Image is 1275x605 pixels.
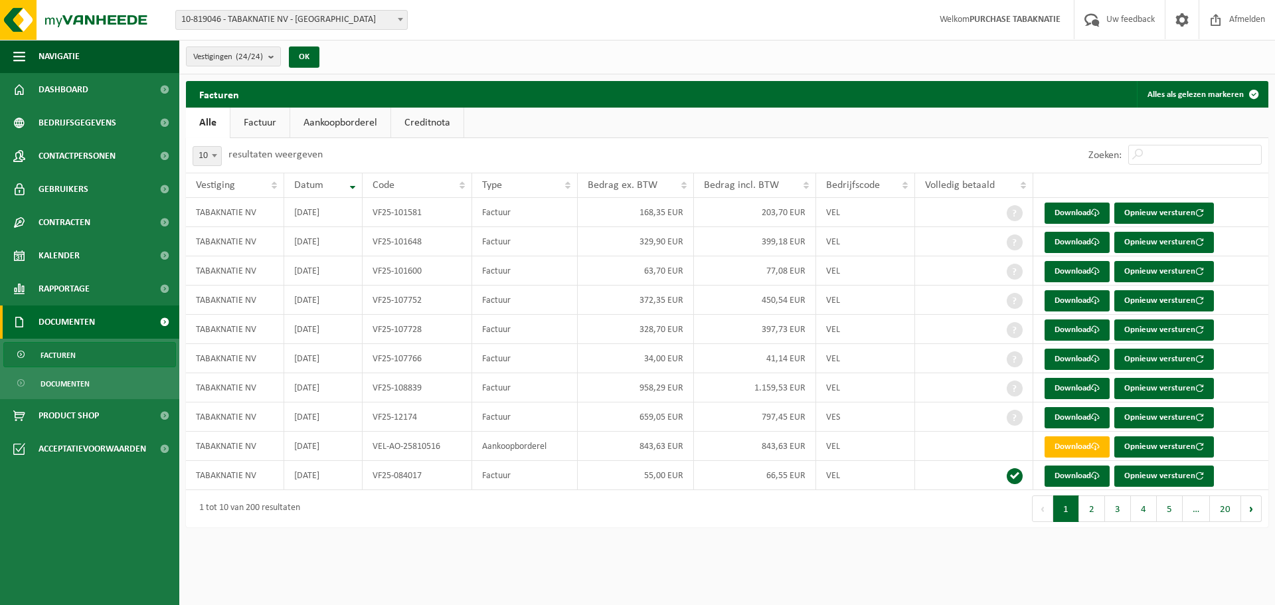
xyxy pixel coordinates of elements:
span: 10 [193,146,222,166]
td: 399,18 EUR [694,227,817,256]
td: VF25-101648 [363,227,471,256]
button: 1 [1053,495,1079,522]
a: Download [1045,261,1110,282]
div: 1 tot 10 van 200 resultaten [193,497,300,521]
td: VF25-107766 [363,344,471,373]
count: (24/24) [236,52,263,61]
td: [DATE] [284,256,363,286]
span: Volledig betaald [925,180,995,191]
a: Aankoopborderel [290,108,390,138]
td: VEL [816,256,915,286]
td: TABAKNATIE NV [186,227,284,256]
td: [DATE] [284,315,363,344]
td: VEL [816,461,915,490]
span: Bedrijfscode [826,180,880,191]
td: [DATE] [284,344,363,373]
button: Alles als gelezen markeren [1137,81,1267,108]
td: TABAKNATIE NV [186,286,284,315]
td: 168,35 EUR [578,198,694,227]
td: VES [816,402,915,432]
td: Factuur [472,373,578,402]
td: [DATE] [284,373,363,402]
td: VF25-107728 [363,315,471,344]
button: Previous [1032,495,1053,522]
td: [DATE] [284,227,363,256]
span: Acceptatievoorwaarden [39,432,146,466]
td: VEL [816,432,915,461]
td: Factuur [472,227,578,256]
span: Contracten [39,206,90,239]
td: 328,70 EUR [578,315,694,344]
td: VEL [816,198,915,227]
span: 10-819046 - TABAKNATIE NV - ANTWERPEN [176,11,407,29]
span: Code [373,180,394,191]
label: Zoeken: [1088,150,1122,161]
a: Download [1045,378,1110,399]
td: 63,70 EUR [578,256,694,286]
td: Factuur [472,461,578,490]
button: Opnieuw versturen [1114,232,1214,253]
span: Documenten [41,371,90,396]
td: TABAKNATIE NV [186,256,284,286]
button: Vestigingen(24/24) [186,46,281,66]
label: resultaten weergeven [228,149,323,160]
td: Factuur [472,315,578,344]
td: [DATE] [284,461,363,490]
span: Type [482,180,502,191]
a: Download [1045,466,1110,487]
td: 397,73 EUR [694,315,817,344]
button: 4 [1131,495,1157,522]
td: VF25-084017 [363,461,471,490]
h2: Facturen [186,81,252,107]
td: VF25-101600 [363,256,471,286]
td: TABAKNATIE NV [186,315,284,344]
span: Navigatie [39,40,80,73]
td: 843,63 EUR [694,432,817,461]
button: Opnieuw versturen [1114,203,1214,224]
td: TABAKNATIE NV [186,432,284,461]
a: Factuur [230,108,290,138]
td: 372,35 EUR [578,286,694,315]
span: Contactpersonen [39,139,116,173]
span: 10 [193,147,221,165]
td: 55,00 EUR [578,461,694,490]
span: Vestiging [196,180,235,191]
td: [DATE] [284,402,363,432]
td: TABAKNATIE NV [186,461,284,490]
td: TABAKNATIE NV [186,344,284,373]
button: Opnieuw versturen [1114,466,1214,487]
td: TABAKNATIE NV [186,198,284,227]
td: Factuur [472,198,578,227]
span: Bedrijfsgegevens [39,106,116,139]
td: VF25-108839 [363,373,471,402]
td: [DATE] [284,198,363,227]
td: 450,54 EUR [694,286,817,315]
a: Download [1045,290,1110,311]
span: Facturen [41,343,76,368]
span: Dashboard [39,73,88,106]
button: Next [1241,495,1262,522]
span: Kalender [39,239,80,272]
td: VEL [816,286,915,315]
td: 41,14 EUR [694,344,817,373]
button: Opnieuw versturen [1114,319,1214,341]
td: VEL [816,315,915,344]
td: TABAKNATIE NV [186,373,284,402]
td: Factuur [472,344,578,373]
td: 34,00 EUR [578,344,694,373]
a: Download [1045,232,1110,253]
button: Opnieuw versturen [1114,378,1214,399]
td: VEL-AO-25810516 [363,432,471,461]
td: 66,55 EUR [694,461,817,490]
span: Rapportage [39,272,90,305]
a: Download [1045,407,1110,428]
span: Documenten [39,305,95,339]
td: TABAKNATIE NV [186,402,284,432]
button: Opnieuw versturen [1114,261,1214,282]
span: Gebruikers [39,173,88,206]
button: 3 [1105,495,1131,522]
button: Opnieuw versturen [1114,290,1214,311]
span: Bedrag incl. BTW [704,180,779,191]
td: [DATE] [284,286,363,315]
td: VF25-12174 [363,402,471,432]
